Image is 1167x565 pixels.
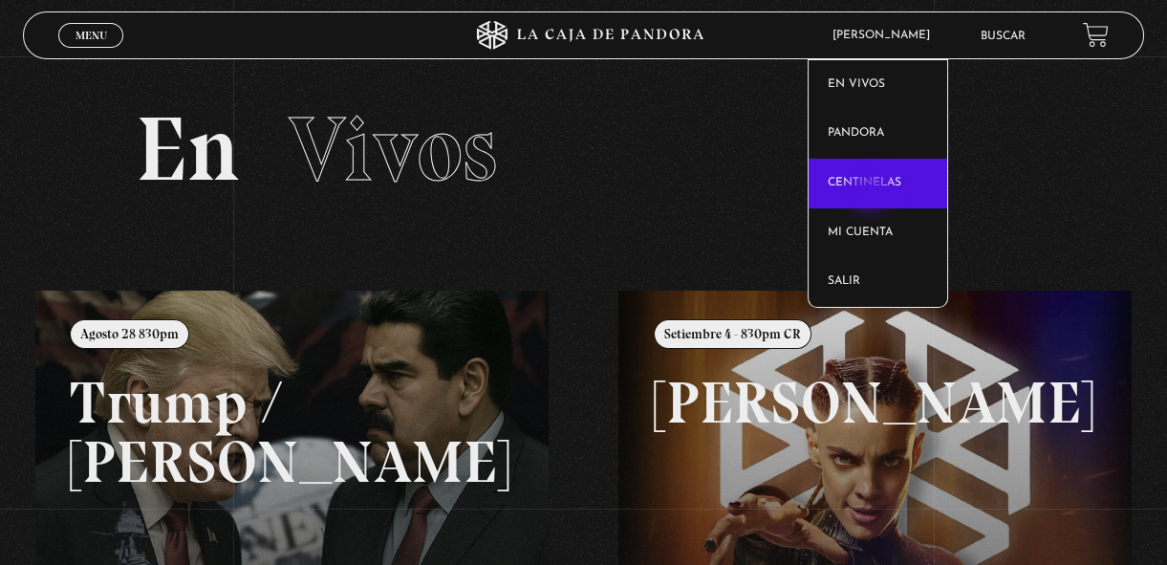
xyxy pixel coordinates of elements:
[809,60,947,110] a: En vivos
[69,46,114,59] span: Cerrar
[809,109,947,159] a: Pandora
[823,30,949,41] span: [PERSON_NAME]
[809,208,947,258] a: Mi cuenta
[76,30,107,41] span: Menu
[136,104,1032,195] h2: En
[289,95,497,204] span: Vivos
[981,31,1026,42] a: Buscar
[809,159,947,208] a: Centinelas
[809,257,947,307] a: Salir
[1083,22,1109,48] a: View your shopping cart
